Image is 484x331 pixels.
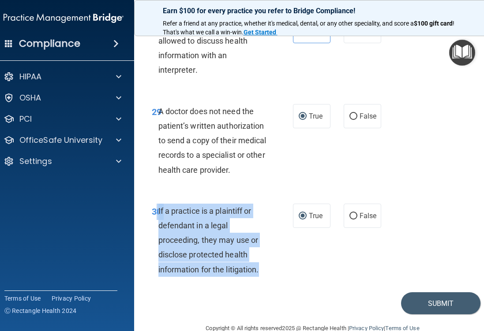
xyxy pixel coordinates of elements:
[19,93,41,103] p: OSHA
[4,71,121,82] a: HIPAA
[360,212,377,220] span: False
[309,212,323,220] span: True
[163,20,456,36] span: ! That's what we call a win-win.
[19,135,103,145] p: OfficeSafe University
[414,20,453,27] strong: $100 gift card
[449,40,475,66] button: Open Resource Center
[244,29,276,36] strong: Get Started
[158,107,266,175] span: A doctor does not need the patient’s written authorization to send a copy of their medical record...
[163,20,414,27] span: Refer a friend at any practice, whether it's medical, dental, or any other speciality, and score a
[299,113,307,120] input: True
[4,156,121,167] a: Settings
[4,135,121,145] a: OfficeSafe University
[244,29,278,36] a: Get Started
[4,9,124,27] img: PMB logo
[19,114,32,124] p: PCI
[299,213,307,219] input: True
[4,306,77,315] span: Ⓒ Rectangle Health 2024
[349,113,357,120] input: False
[152,206,161,217] span: 30
[349,213,357,219] input: False
[360,112,377,120] span: False
[4,93,121,103] a: OSHA
[19,156,52,167] p: Settings
[4,294,41,303] a: Terms of Use
[19,37,80,50] h4: Compliance
[401,292,480,315] button: Submit
[309,112,323,120] span: True
[19,71,42,82] p: HIPAA
[158,206,259,274] span: If a practice is a plaintiff or defendant in a legal proceeding, they may use or disclose protect...
[52,294,91,303] a: Privacy Policy
[152,107,161,117] span: 29
[163,7,463,15] p: Earn $100 for every practice you refer to Bridge Compliance!
[4,114,121,124] a: PCI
